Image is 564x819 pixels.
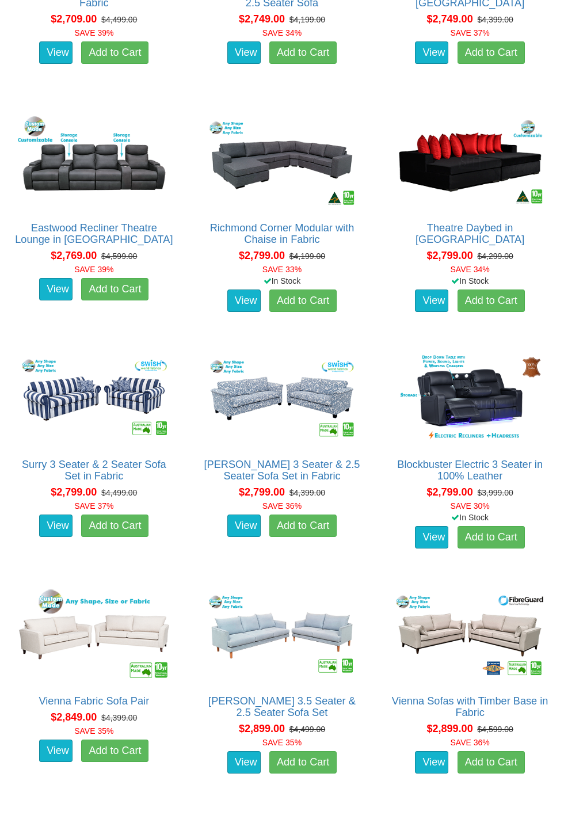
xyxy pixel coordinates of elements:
[81,278,148,301] a: Add to Cart
[415,526,448,549] a: View
[239,250,285,261] span: $2,799.00
[451,738,490,747] font: SAVE 36%
[101,713,137,722] del: $4,399.00
[382,512,558,523] div: In Stock
[415,41,448,64] a: View
[458,41,525,64] a: Add to Cart
[227,751,261,774] a: View
[39,695,149,707] a: Vienna Fabric Sofa Pair
[451,265,490,274] font: SAVE 34%
[204,459,360,482] a: [PERSON_NAME] 3 Seater & 2.5 Seater Sofa Set in Fabric
[101,252,137,261] del: $4,599.00
[203,113,361,211] img: Richmond Corner Modular with Chaise in Fabric
[262,738,302,747] font: SAVE 35%
[15,586,173,684] img: Vienna Fabric Sofa Pair
[81,41,148,64] a: Add to Cart
[391,586,549,684] img: Vienna Sofas with Timber Base in Fabric
[195,275,370,287] div: In Stock
[289,15,325,24] del: $4,199.00
[39,515,73,538] a: View
[208,695,356,718] a: [PERSON_NAME] 3.5 Seater & 2.5 Seater Sofa Set
[427,486,473,498] span: $2,799.00
[74,265,113,274] font: SAVE 39%
[269,751,337,774] a: Add to Cart
[415,289,448,313] a: View
[239,486,285,498] span: $2,799.00
[382,275,558,287] div: In Stock
[51,486,97,498] span: $2,799.00
[269,289,337,313] a: Add to Cart
[51,250,97,261] span: $2,769.00
[101,488,137,497] del: $4,499.00
[203,586,361,684] img: Marley 3.5 Seater & 2.5 Seater Sofa Set
[289,252,325,261] del: $4,199.00
[458,751,525,774] a: Add to Cart
[227,41,261,64] a: View
[451,28,490,37] font: SAVE 37%
[81,740,148,763] a: Add to Cart
[74,726,113,736] font: SAVE 35%
[269,41,337,64] a: Add to Cart
[416,222,524,245] a: Theatre Daybed in [GEOGRAPHIC_DATA]
[289,488,325,497] del: $4,399.00
[262,28,302,37] font: SAVE 34%
[392,695,548,718] a: Vienna Sofas with Timber Base in Fabric
[458,526,525,549] a: Add to Cart
[227,289,261,313] a: View
[15,350,173,447] img: Surry 3 Seater & 2 Seater Sofa Set in Fabric
[101,15,137,24] del: $4,499.00
[227,515,261,538] a: View
[262,501,302,511] font: SAVE 36%
[289,725,325,734] del: $4,499.00
[15,113,173,211] img: Eastwood Recliner Theatre Lounge in Fabric
[391,113,549,211] img: Theatre Daybed in Fabric
[427,723,473,734] span: $2,899.00
[74,28,113,37] font: SAVE 39%
[203,350,361,447] img: Tiffany 3 Seater & 2.5 Seater Sofa Set in Fabric
[210,222,355,245] a: Richmond Corner Modular with Chaise in Fabric
[39,278,73,301] a: View
[39,740,73,763] a: View
[39,41,73,64] a: View
[391,350,549,447] img: Blockbuster Electric 3 Seater in 100% Leather
[477,488,513,497] del: $3,999.00
[458,289,525,313] a: Add to Cart
[239,723,285,734] span: $2,899.00
[397,459,543,482] a: Blockbuster Electric 3 Seater in 100% Leather
[51,13,97,25] span: $2,709.00
[415,751,448,774] a: View
[262,265,302,274] font: SAVE 33%
[81,515,148,538] a: Add to Cart
[427,13,473,25] span: $2,749.00
[22,459,166,482] a: Surry 3 Seater & 2 Seater Sofa Set in Fabric
[15,222,173,245] a: Eastwood Recliner Theatre Lounge in [GEOGRAPHIC_DATA]
[477,252,513,261] del: $4,299.00
[51,711,97,723] span: $2,849.00
[239,13,285,25] span: $2,749.00
[269,515,337,538] a: Add to Cart
[74,501,113,511] font: SAVE 37%
[427,250,473,261] span: $2,799.00
[477,15,513,24] del: $4,399.00
[477,725,513,734] del: $4,599.00
[451,501,490,511] font: SAVE 30%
